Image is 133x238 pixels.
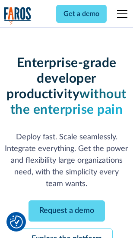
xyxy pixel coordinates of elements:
[10,215,23,228] img: Revisit consent button
[4,7,32,25] a: home
[56,5,107,23] a: Get a demo
[112,3,129,24] div: menu
[10,215,23,228] button: Cookie Settings
[6,57,116,101] strong: Enterprise-grade developer productivity
[28,200,105,222] a: Request a demo
[4,132,129,190] p: Deploy fast. Scale seamlessly. Integrate everything. Get the power and flexibility large organiza...
[4,7,32,25] img: Logo of the analytics and reporting company Faros.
